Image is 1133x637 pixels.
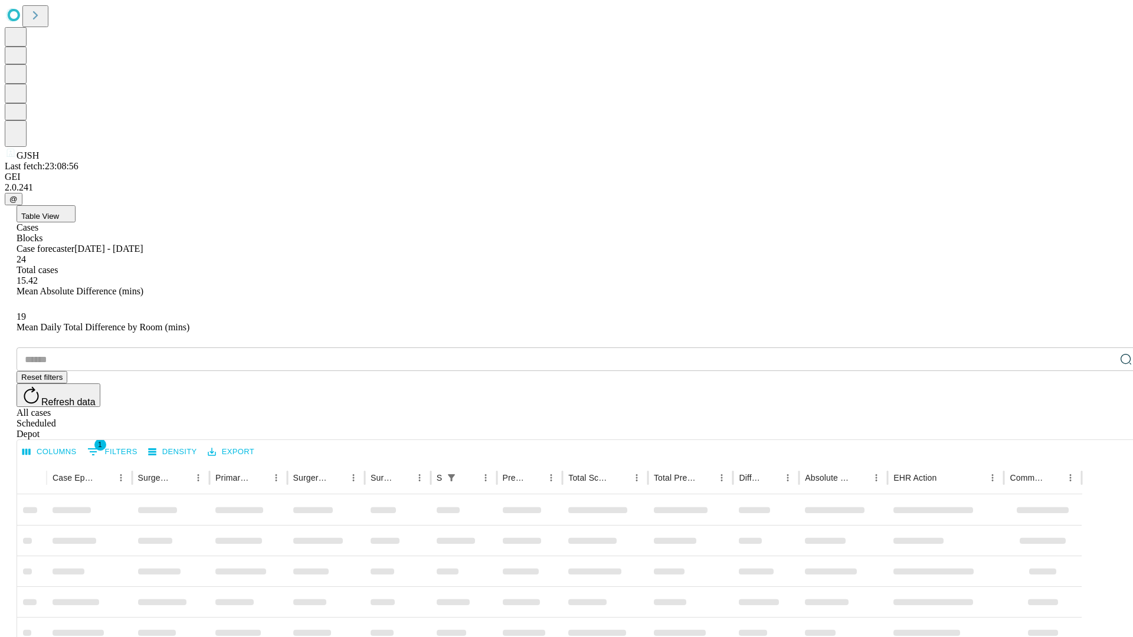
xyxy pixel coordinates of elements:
[1046,469,1062,486] button: Sort
[190,469,207,486] button: Menu
[477,469,494,486] button: Menu
[628,469,645,486] button: Menu
[739,473,762,482] div: Difference
[868,469,885,486] button: Menu
[205,443,257,461] button: Export
[251,469,268,486] button: Sort
[503,473,526,482] div: Predicted In Room Duration
[53,473,95,482] div: Case Epic Id
[21,373,63,382] span: Reset filters
[5,193,22,205] button: @
[41,397,96,407] span: Refresh data
[893,473,936,482] div: EHR Action
[17,265,58,275] span: Total cases
[17,311,26,321] span: 19
[984,469,1001,486] button: Menu
[763,469,780,486] button: Sort
[94,439,106,451] span: 1
[697,469,713,486] button: Sort
[411,469,428,486] button: Menu
[21,212,59,221] span: Table View
[1062,469,1079,486] button: Menu
[138,473,172,482] div: Surgeon Name
[654,473,696,482] div: Total Predicted Duration
[612,469,628,486] button: Sort
[17,322,189,332] span: Mean Daily Total Difference by Room (mins)
[780,469,796,486] button: Menu
[395,469,411,486] button: Sort
[437,473,442,482] div: Scheduled In Room Duration
[1010,473,1044,482] div: Comments
[5,182,1128,193] div: 2.0.241
[268,469,284,486] button: Menu
[9,195,18,203] span: @
[568,473,611,482] div: Total Scheduled Duration
[145,443,200,461] button: Density
[19,443,80,461] button: Select columns
[74,244,143,254] span: [DATE] - [DATE]
[113,469,129,486] button: Menu
[443,469,460,486] button: Show filters
[17,254,26,264] span: 24
[371,473,394,482] div: Surgery Date
[852,469,868,486] button: Sort
[173,469,190,486] button: Sort
[17,371,67,383] button: Reset filters
[17,205,76,222] button: Table View
[345,469,362,486] button: Menu
[17,275,38,285] span: 15.42
[805,473,850,482] div: Absolute Difference
[96,469,113,486] button: Sort
[215,473,250,482] div: Primary Service
[293,473,328,482] div: Surgery Name
[543,469,559,486] button: Menu
[526,469,543,486] button: Sort
[938,469,954,486] button: Sort
[5,172,1128,182] div: GEI
[17,150,39,160] span: GJSH
[17,383,100,407] button: Refresh data
[443,469,460,486] div: 1 active filter
[84,442,140,461] button: Show filters
[17,244,74,254] span: Case forecaster
[17,286,143,296] span: Mean Absolute Difference (mins)
[329,469,345,486] button: Sort
[461,469,477,486] button: Sort
[5,161,78,171] span: Last fetch: 23:08:56
[713,469,730,486] button: Menu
